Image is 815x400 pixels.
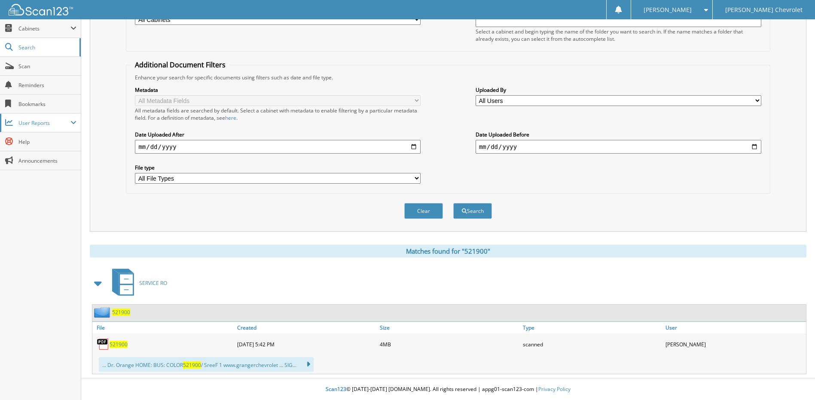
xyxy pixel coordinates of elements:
div: [DATE] 5:42 PM [235,336,378,353]
a: 521900 [112,309,130,316]
div: ... Dr. Orange HOME: BUS: COLOR / SreeF 1 www.grangerchevrolet ... SIG... [99,357,314,372]
div: All metadata fields are searched by default. Select a cabinet with metadata to enable filtering b... [135,107,421,121]
label: Uploaded By [476,86,761,94]
img: scan123-logo-white.svg [9,4,73,15]
a: Created [235,322,378,333]
a: Type [521,322,663,333]
span: 521900 [183,361,201,369]
button: Clear [404,203,443,219]
a: here [225,114,236,121]
div: 4MB [378,336,520,353]
a: 521900 [110,341,128,348]
span: Scan123 [326,385,346,393]
legend: Additional Document Filters [131,60,230,70]
span: SERVICE RO [139,279,167,287]
span: Cabinets [18,25,70,32]
input: start [135,140,421,154]
iframe: Chat Widget [772,359,815,400]
a: User [663,322,806,333]
span: Announcements [18,157,76,164]
span: User Reports [18,119,70,127]
span: Scan [18,63,76,70]
div: scanned [521,336,663,353]
span: Bookmarks [18,100,76,108]
span: [PERSON_NAME] Chevrolet [725,7,803,12]
label: Date Uploaded After [135,131,421,138]
div: Enhance your search for specific documents using filters such as date and file type. [131,74,765,81]
a: Privacy Policy [538,385,571,393]
input: end [476,140,761,154]
span: Help [18,138,76,145]
button: Search [453,203,492,219]
label: File type [135,164,421,171]
span: [PERSON_NAME] [644,7,692,12]
span: Search [18,44,75,51]
label: Metadata [135,86,421,94]
img: PDF.png [97,338,110,351]
div: [PERSON_NAME] [663,336,806,353]
span: Reminders [18,82,76,89]
img: folder2.png [94,307,112,318]
a: SERVICE RO [107,266,167,300]
a: File [92,322,235,333]
div: © [DATE]-[DATE] [DOMAIN_NAME]. All rights reserved | appg01-scan123-com | [81,379,815,400]
a: Size [378,322,520,333]
div: Matches found for "521900" [90,245,806,258]
label: Date Uploaded Before [476,131,761,138]
div: Select a cabinet and begin typing the name of the folder you want to search in. If the name match... [476,28,761,42]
